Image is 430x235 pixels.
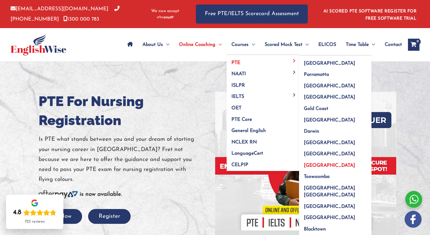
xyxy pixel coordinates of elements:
span: [GEOGRAPHIC_DATA] [304,140,355,145]
a: AI SCORED PTE SOFTWARE REGISTER FOR FREE SOFTWARE TRIAL [323,9,417,21]
span: [GEOGRAPHIC_DATA] [304,204,355,209]
span: [GEOGRAPHIC_DATA] [304,215,355,220]
a: Blacktown [299,222,371,233]
a: PTEMenu Toggle [227,55,299,66]
span: Gold Coast [304,106,328,111]
a: Scored Mock TestMenu Toggle [260,34,314,55]
div: Rating: 4.8 out of 5 [13,208,56,217]
span: Menu Toggle [291,93,298,96]
span: Menu Toggle [302,34,309,55]
span: Online Coaching [179,34,215,55]
span: Toowoomba [304,174,330,179]
span: [GEOGRAPHIC_DATA] [304,118,355,123]
h1: PTE For Nursing Registration [39,92,211,130]
a: NCLEX RN [227,134,299,146]
a: CELPIP [227,157,299,171]
span: Menu Toggle [163,34,169,55]
img: cropped-ew-logo [11,34,66,56]
a: About UsMenu Toggle [138,34,174,55]
span: Parramatta [304,72,329,77]
img: white-facebook.png [405,211,422,228]
span: Time Table [346,34,369,55]
span: [GEOGRAPHIC_DATA] [304,61,355,66]
span: General English [231,128,266,133]
a: 1300 000 783 [63,17,99,22]
span: Contact [385,34,402,55]
span: Blacktown [304,227,326,232]
a: LanguageCert [227,146,299,157]
span: [GEOGRAPHIC_DATA] [304,163,355,168]
a: ELICOS [314,34,341,55]
span: Menu Toggle [249,34,255,55]
a: IELTSMenu Toggle [227,89,299,101]
span: OET [231,106,241,111]
span: Darwin [304,129,319,134]
a: NAATIMenu Toggle [227,66,299,78]
a: View Shopping Cart, empty [408,39,419,51]
span: [GEOGRAPHIC_DATA] [GEOGRAPHIC_DATA] [304,186,355,198]
a: ISLPR [227,78,299,89]
span: Menu Toggle [369,34,375,55]
div: 4.8 [13,208,21,217]
button: Register [88,209,131,224]
aside: Header Widget 1 [320,4,419,24]
span: IELTS [231,94,244,99]
a: Register [88,214,131,219]
a: [GEOGRAPHIC_DATA] [299,210,371,222]
a: General English [227,123,299,135]
a: PTE Core [227,112,299,123]
span: We now accept [151,8,179,14]
a: [GEOGRAPHIC_DATA] [299,135,371,146]
a: [EMAIL_ADDRESS][DOMAIN_NAME] [11,6,108,11]
a: [GEOGRAPHIC_DATA] [299,199,371,210]
span: CELPIP [231,163,248,167]
a: OET [227,101,299,112]
a: Time TableMenu Toggle [341,34,380,55]
img: Afterpay-Logo [39,190,78,198]
span: LanguageCert [231,151,263,156]
span: Menu Toggle [215,34,222,55]
span: [GEOGRAPHIC_DATA] [304,152,355,156]
span: PTE Core [231,117,252,122]
a: Toowoomba [299,169,371,181]
a: [GEOGRAPHIC_DATA] [299,158,371,169]
a: Darwin [299,124,371,135]
a: [GEOGRAPHIC_DATA] [299,146,371,158]
a: [GEOGRAPHIC_DATA] [299,112,371,124]
span: About Us [142,34,163,55]
span: ELICOS [318,34,336,55]
a: [GEOGRAPHIC_DATA] [299,90,371,101]
div: 723 reviews [25,219,45,224]
nav: Site Navigation: Main Menu [123,34,402,55]
span: Courses [231,34,249,55]
a: Gold Coast [299,101,371,113]
span: [GEOGRAPHIC_DATA] [304,95,355,100]
a: Contact [380,34,402,55]
img: Afterpay-Logo [157,16,174,19]
a: [GEOGRAPHIC_DATA] [299,78,371,90]
span: ISLPR [231,83,245,88]
span: Menu Toggle [291,59,298,63]
span: [GEOGRAPHIC_DATA] [304,84,355,89]
span: Scored Mock Test [265,34,302,55]
span: PTE [231,60,240,65]
a: [GEOGRAPHIC_DATA] [299,56,371,67]
p: Is PTE what stands between you and your dream of starting your nursing career in [GEOGRAPHIC_DATA... [39,134,211,185]
b: is now available. [80,192,122,197]
a: Parramatta [299,67,371,79]
span: Menu Toggle [291,70,298,74]
a: CoursesMenu Toggle [227,34,260,55]
span: NAATI [231,72,246,76]
a: [PHONE_NUMBER] [11,6,119,21]
a: Free PTE/IELTS Scorecard Assessment [196,5,308,24]
a: Online CoachingMenu Toggle [174,34,227,55]
span: NCLEX RN [231,140,257,145]
a: [GEOGRAPHIC_DATA] [GEOGRAPHIC_DATA] [299,181,371,199]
